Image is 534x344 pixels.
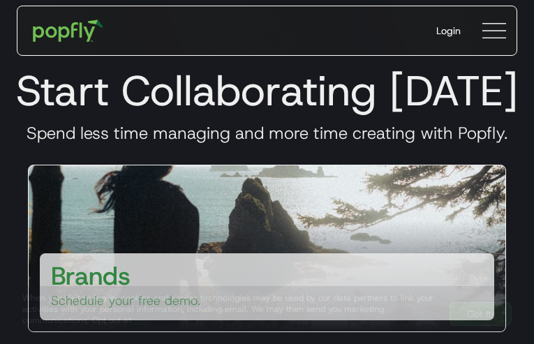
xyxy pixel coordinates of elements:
a: home [23,10,113,52]
div: Login [436,24,461,38]
h3: Brands [51,259,131,292]
a: here [131,315,149,326]
div: When you visit or log in, cookies and similar technologies may be used by our data partners to li... [22,292,438,326]
a: Got It! [450,302,512,326]
a: Login [425,13,472,49]
h1: Start Collaborating [DATE] [11,66,523,116]
h3: Spend less time managing and more time creating with Popfly. [11,123,523,144]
